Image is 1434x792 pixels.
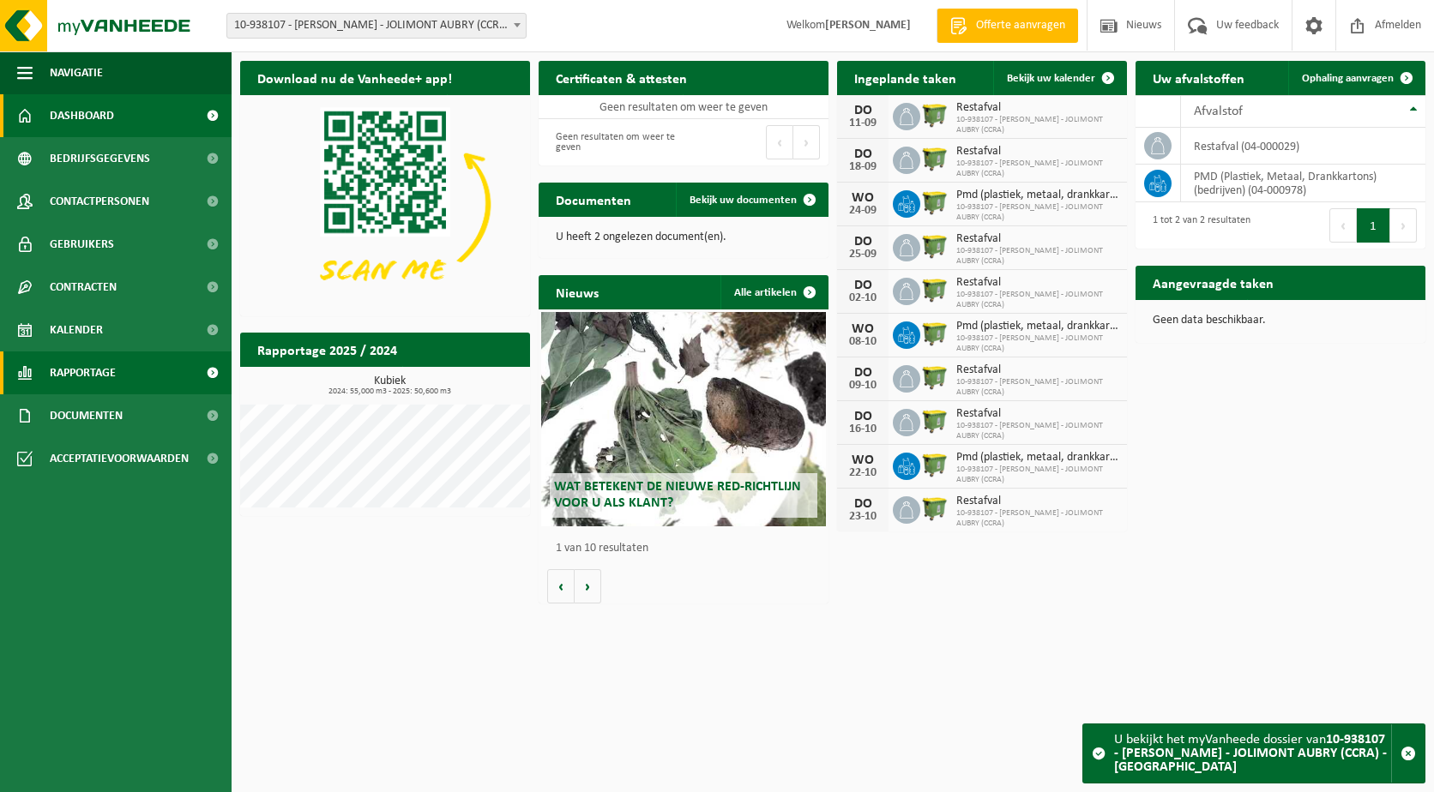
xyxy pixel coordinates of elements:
span: Rapportage [50,351,116,394]
span: 10-938107 - [PERSON_NAME] - JOLIMONT AUBRY (CCRA) [956,115,1118,135]
span: 10-938107 - [PERSON_NAME] - JOLIMONT AUBRY (CCRA) [956,333,1118,354]
span: Pmd (plastiek, metaal, drankkartons) (bedrijven) [956,451,1118,465]
h2: Ingeplande taken [837,61,973,94]
span: 10-938107 - [PERSON_NAME] - JOLIMONT AUBRY (CCRA) [956,377,1118,398]
img: WB-1100-HPE-GN-50 [920,494,949,523]
img: WB-1100-HPE-GN-50 [920,100,949,129]
a: Wat betekent de nieuwe RED-richtlijn voor u als klant? [541,312,825,526]
td: PMD (Plastiek, Metaal, Drankkartons) (bedrijven) (04-000978) [1181,165,1425,202]
span: 10-938107 - [PERSON_NAME] - JOLIMONT AUBRY (CCRA) [956,421,1118,441]
span: Afvalstof [1194,105,1243,118]
span: Restafval [956,495,1118,508]
span: Restafval [956,363,1118,377]
span: Bedrijfsgegevens [50,137,150,180]
span: Restafval [956,232,1118,246]
div: DO [846,235,880,249]
span: Documenten [50,394,123,437]
img: Download de VHEPlus App [240,95,530,313]
img: WB-1100-HPE-GN-50 [920,231,949,261]
div: DO [846,497,880,511]
img: WB-1100-HPE-GN-50 [920,319,949,348]
h2: Uw afvalstoffen [1136,61,1262,94]
span: 10-938107 - [PERSON_NAME] - JOLIMONT AUBRY (CCRA) [956,465,1118,485]
div: 22-10 [846,467,880,479]
div: DO [846,104,880,117]
img: WB-1100-HPE-GN-50 [920,144,949,173]
span: Offerte aanvragen [972,17,1069,34]
div: 24-09 [846,205,880,217]
span: 10-938107 - [PERSON_NAME] - JOLIMONT AUBRY (CCRA) [956,159,1118,179]
h2: Rapportage 2025 / 2024 [240,333,414,366]
img: WB-1100-HPE-GN-50 [920,406,949,435]
div: 23-10 [846,511,880,523]
h2: Aangevraagde taken [1136,266,1291,299]
img: WB-1100-HPE-GN-50 [920,363,949,392]
div: WO [846,322,880,336]
strong: [PERSON_NAME] [825,19,911,32]
span: 10-938107 - [PERSON_NAME] - JOLIMONT AUBRY (CCRA) [956,202,1118,223]
div: DO [846,279,880,292]
span: Kalender [50,309,103,351]
span: 2024: 55,000 m3 - 2025: 50,600 m3 [249,387,530,396]
span: 10-938107 - CHU HELORA - JOLIMONT AUBRY (CCRA) - LA LOUVIÈRE [226,13,527,39]
a: Bekijk uw documenten [676,183,827,217]
div: 18-09 [846,161,880,173]
button: Next [1390,208,1417,243]
span: Restafval [956,276,1118,290]
div: WO [846,453,880,467]
button: Previous [1329,208,1357,243]
div: 08-10 [846,336,880,348]
div: 16-10 [846,423,880,435]
a: Bekijk rapportage [402,366,528,400]
td: restafval (04-000029) [1181,128,1425,165]
span: Acceptatievoorwaarden [50,437,189,480]
div: 11-09 [846,117,880,129]
span: Restafval [956,407,1118,421]
button: Previous [766,125,793,159]
span: Contactpersonen [50,180,149,223]
img: WB-1100-HPE-GN-50 [920,275,949,304]
h2: Certificaten & attesten [539,61,704,94]
span: 10-938107 - [PERSON_NAME] - JOLIMONT AUBRY (CCRA) [956,508,1118,529]
div: 09-10 [846,380,880,392]
span: 10-938107 - [PERSON_NAME] - JOLIMONT AUBRY (CCRA) [956,290,1118,310]
button: Volgende [575,569,601,603]
span: Bekijk uw documenten [690,195,797,206]
div: DO [846,147,880,161]
button: Vorige [547,569,575,603]
button: Next [793,125,820,159]
a: Alle artikelen [720,275,827,309]
div: Geen resultaten om weer te geven [547,123,675,161]
a: Offerte aanvragen [937,9,1078,43]
span: Contracten [50,266,117,309]
h2: Nieuws [539,275,616,309]
a: Ophaling aanvragen [1288,61,1424,95]
p: U heeft 2 ongelezen document(en). [556,231,811,243]
span: Navigatie [50,51,103,94]
span: Pmd (plastiek, metaal, drankkartons) (bedrijven) [956,189,1118,202]
span: Restafval [956,101,1118,115]
p: Geen data beschikbaar. [1153,315,1408,327]
h3: Kubiek [249,375,530,396]
div: DO [846,366,880,380]
span: 10-938107 - CHU HELORA - JOLIMONT AUBRY (CCRA) - LA LOUVIÈRE [227,14,526,38]
button: 1 [1357,208,1390,243]
img: WB-1100-HPE-GN-50 [920,188,949,217]
span: Restafval [956,145,1118,159]
span: Gebruikers [50,223,114,266]
span: 10-938107 - [PERSON_NAME] - JOLIMONT AUBRY (CCRA) [956,246,1118,267]
div: U bekijkt het myVanheede dossier van [1114,724,1391,783]
div: 25-09 [846,249,880,261]
strong: 10-938107 - [PERSON_NAME] - JOLIMONT AUBRY (CCRA) - [GEOGRAPHIC_DATA] [1114,733,1387,774]
div: WO [846,191,880,205]
td: Geen resultaten om weer te geven [539,95,828,119]
span: Ophaling aanvragen [1302,73,1394,84]
span: Bekijk uw kalender [1007,73,1095,84]
div: 1 tot 2 van 2 resultaten [1144,207,1250,244]
div: DO [846,410,880,423]
p: 1 van 10 resultaten [556,543,820,555]
span: Dashboard [50,94,114,137]
a: Bekijk uw kalender [993,61,1125,95]
div: 02-10 [846,292,880,304]
span: Wat betekent de nieuwe RED-richtlijn voor u als klant? [554,480,801,510]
